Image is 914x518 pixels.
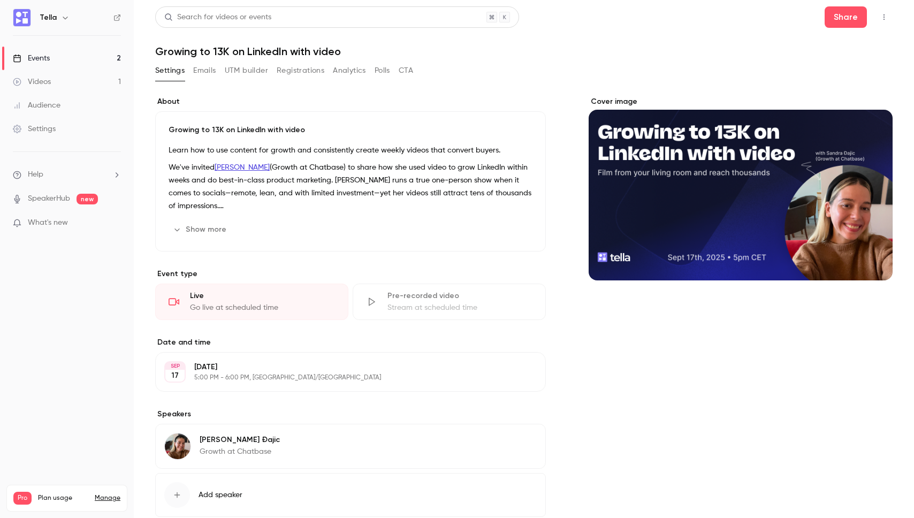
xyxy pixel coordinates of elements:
[215,164,270,171] a: [PERSON_NAME]
[190,291,335,301] div: Live
[40,12,57,23] h6: Tella
[28,169,43,180] span: Help
[333,62,366,79] button: Analytics
[225,62,268,79] button: UTM builder
[194,374,489,382] p: 5:00 PM - 6:00 PM, [GEOGRAPHIC_DATA]/[GEOGRAPHIC_DATA]
[589,96,893,107] label: Cover image
[13,100,60,111] div: Audience
[375,62,390,79] button: Polls
[164,12,271,23] div: Search for videos or events
[155,269,546,279] p: Event type
[28,217,68,228] span: What's new
[169,144,532,157] p: Learn how to use content for growth and consistently create weekly videos that convert buyers.
[399,62,413,79] button: CTA
[155,409,546,420] label: Speakers
[199,490,242,500] span: Add speaker
[155,337,546,348] label: Date and time
[13,492,32,505] span: Pro
[28,193,70,204] a: SpeakerHub
[13,9,31,26] img: Tella
[194,362,489,372] p: [DATE]
[13,53,50,64] div: Events
[108,218,121,228] iframe: Noticeable Trigger
[277,62,324,79] button: Registrations
[353,284,546,320] div: Pre-recorded videoStream at scheduled time
[38,494,88,502] span: Plan usage
[155,284,348,320] div: LiveGo live at scheduled time
[589,96,893,280] section: Cover image
[155,96,546,107] label: About
[169,125,532,135] p: Growing to 13K on LinkedIn with video
[190,302,335,313] div: Go live at scheduled time
[155,424,546,469] div: Sandra Đajic[PERSON_NAME] ĐajicGrowth at Chatbase
[169,221,233,238] button: Show more
[155,62,185,79] button: Settings
[387,291,532,301] div: Pre-recorded video
[165,433,191,459] img: Sandra Đajic
[193,62,216,79] button: Emails
[200,435,280,445] p: [PERSON_NAME] Đajic
[77,194,98,204] span: new
[825,6,867,28] button: Share
[13,77,51,87] div: Videos
[171,370,179,381] p: 17
[155,45,893,58] h1: Growing to 13K on LinkedIn with video
[155,473,546,517] button: Add speaker
[165,362,185,370] div: SEP
[200,446,280,457] p: Growth at Chatbase
[13,124,56,134] div: Settings
[13,169,121,180] li: help-dropdown-opener
[387,302,532,313] div: Stream at scheduled time
[95,494,120,502] a: Manage
[169,161,532,212] p: We've invited (Growth at Chatbase) to share how she used video to grow LinkedIn within weeks and ...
